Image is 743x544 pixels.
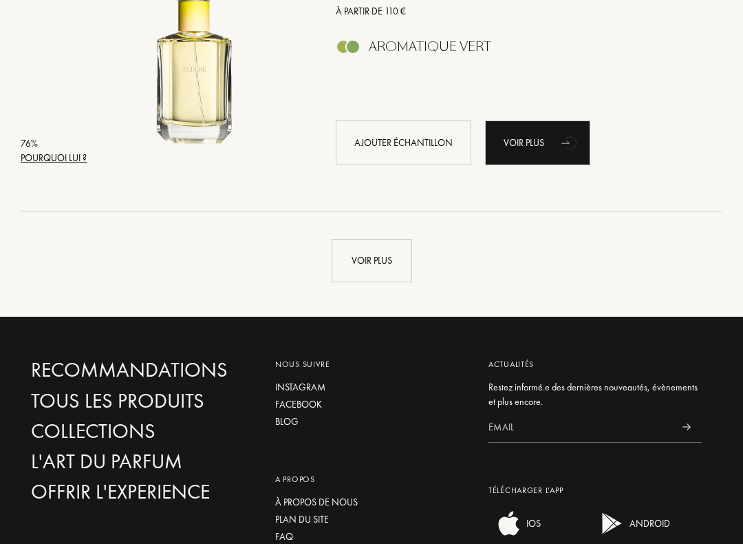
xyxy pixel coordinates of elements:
div: animation [557,129,584,157]
div: 76 % [21,137,87,151]
div: Actualités [488,359,702,371]
div: Aromatique Vert [369,40,491,55]
div: Voir plus [485,121,590,166]
a: Blog [275,415,468,430]
input: Email [488,412,671,443]
div: Ajouter échantillon [336,121,471,166]
img: news_send.svg [682,424,691,431]
a: ios appIOS [488,528,541,541]
div: Pourquoi lui ? [21,151,87,166]
div: ANDROID [626,510,670,538]
a: Facebook [275,398,468,412]
a: Aromatique Vert [325,44,702,59]
a: Plan du site [275,513,468,527]
a: Collections [31,420,244,444]
a: À propos de nous [275,496,468,510]
a: À partir de 110 € [325,5,702,19]
a: android appANDROID [592,528,670,541]
a: Offrir l'experience [31,481,244,505]
div: Télécharger L’app [488,485,702,497]
img: android app [599,510,626,538]
div: Nous suivre [275,359,468,371]
div: IOS [523,510,541,538]
a: Tous les produits [31,390,244,414]
img: ios app [495,510,523,538]
div: A propos [275,474,468,486]
a: L'Art du Parfum [31,450,244,474]
a: Instagram [275,381,468,395]
div: Restez informé.e des dernières nouveautés, évènements et plus encore. [488,381,702,410]
a: Voir plusanimation [485,121,590,166]
div: Voir plus [332,240,412,283]
a: Recommandations [31,359,244,383]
